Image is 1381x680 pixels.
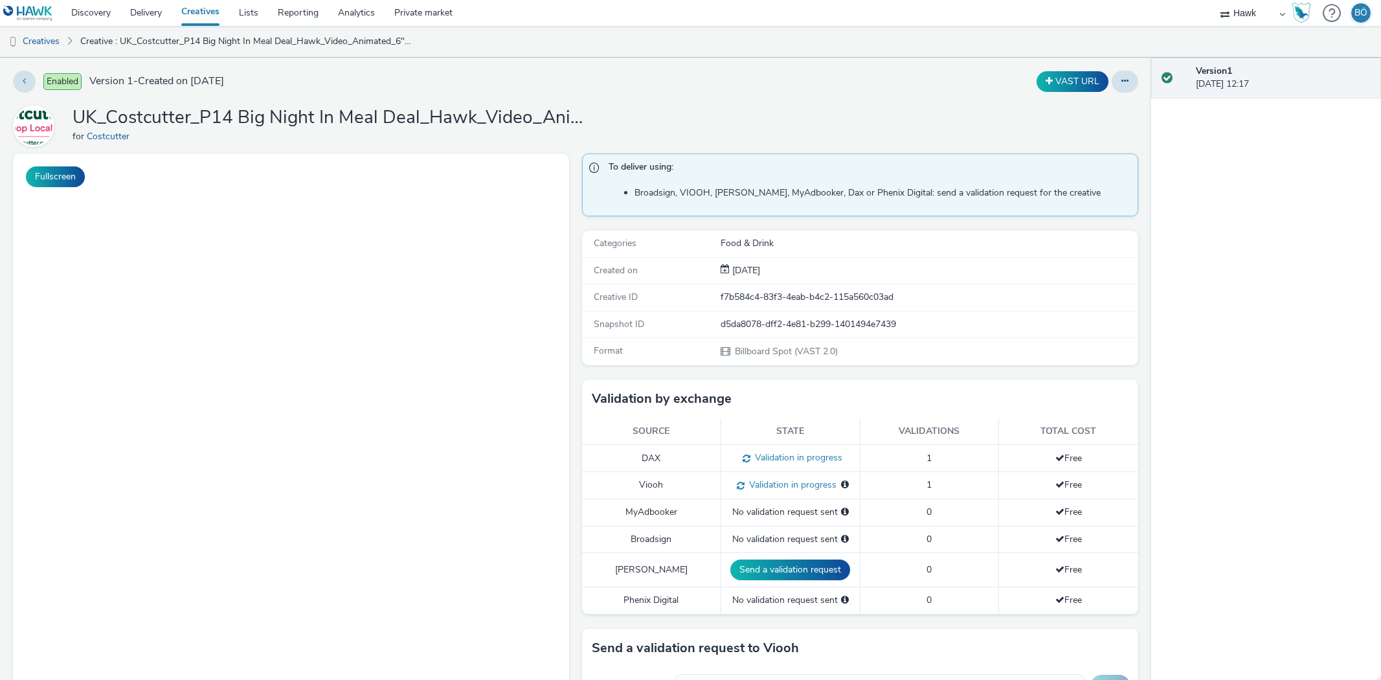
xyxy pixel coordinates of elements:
[592,389,732,409] h3: Validation by exchange
[73,130,87,142] span: for
[926,594,932,606] span: 0
[734,345,838,357] span: Billboard Spot (VAST 2.0)
[926,506,932,518] span: 0
[582,587,721,614] td: Phenix Digital
[841,594,849,607] div: Please select a deal below and click on Send to send a validation request to Phenix Digital.
[13,120,60,132] a: Costcutter
[74,26,419,57] a: Creative : UK_Costcutter_P14 Big Night In Meal Deal_Hawk_Video_Animated_6"_[DATE]
[841,506,849,519] div: Please select a deal below and click on Send to send a validation request to MyAdbooker.
[1292,3,1316,23] a: Hawk Academy
[594,318,644,330] span: Snapshot ID
[1037,71,1108,92] button: VAST URL
[15,108,52,145] img: Costcutter
[926,533,932,545] span: 0
[594,237,636,249] span: Categories
[1055,594,1082,606] span: Free
[26,166,85,187] button: Fullscreen
[43,73,82,90] span: Enabled
[3,5,53,21] img: undefined Logo
[594,345,623,357] span: Format
[87,130,135,142] a: Costcutter
[750,451,842,464] span: Validation in progress
[582,552,721,587] td: [PERSON_NAME]
[728,506,853,519] div: No validation request sent
[721,418,860,445] th: State
[926,479,932,491] span: 1
[582,445,721,472] td: DAX
[594,291,638,303] span: Creative ID
[609,161,1125,177] span: To deliver using:
[6,36,19,49] img: dooh
[1055,452,1082,464] span: Free
[582,526,721,552] td: Broadsign
[730,264,760,277] div: Creation 07 October 2025, 12:17
[1354,3,1367,23] div: BÖ
[721,318,1136,331] div: d5da8078-dff2-4e81-b299-1401494e7439
[1196,65,1371,91] div: [DATE] 12:17
[73,106,590,130] h1: UK_Costcutter_P14 Big Night In Meal Deal_Hawk_Video_Animated_6"_[DATE]
[1033,71,1112,92] div: Duplicate the creative as a VAST URL
[1292,3,1311,23] img: Hawk Academy
[1055,506,1082,518] span: Free
[1055,479,1082,491] span: Free
[582,472,721,499] td: Viooh
[745,479,836,491] span: Validation in progress
[89,74,224,89] span: Version 1 - Created on [DATE]
[841,533,849,546] div: Please select a deal below and click on Send to send a validation request to Broadsign.
[860,418,999,445] th: Validations
[728,533,853,546] div: No validation request sent
[999,418,1138,445] th: Total cost
[1196,65,1232,77] strong: Version 1
[582,499,721,526] td: MyAdbooker
[926,563,932,576] span: 0
[926,452,932,464] span: 1
[594,264,638,277] span: Created on
[634,187,1131,199] li: Broadsign, VIOOH, [PERSON_NAME], MyAdbooker, Dax or Phenix Digital: send a validation request for...
[1055,533,1082,545] span: Free
[728,594,853,607] div: No validation request sent
[582,418,721,445] th: Source
[592,639,799,658] h3: Send a validation request to Viooh
[721,291,1136,304] div: f7b584c4-83f3-4eab-b4c2-115a560c03ad
[1055,563,1082,576] span: Free
[721,237,1136,250] div: Food & Drink
[730,560,850,580] button: Send a validation request
[730,264,760,277] span: [DATE]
